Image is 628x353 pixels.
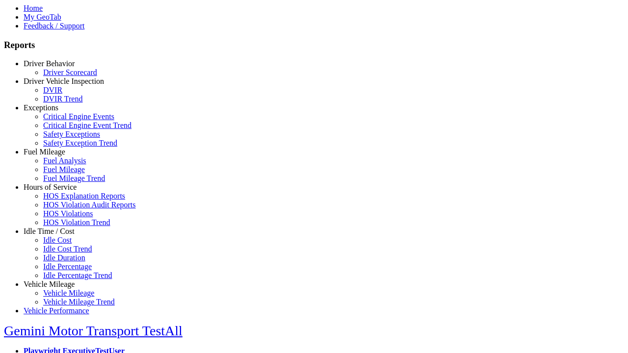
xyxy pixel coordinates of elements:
a: HOS Violations [43,209,93,218]
a: Exceptions [24,103,58,112]
a: Vehicle Mileage [24,280,75,288]
a: HOS Explanation Reports [43,192,125,200]
a: Home [24,4,43,12]
a: Gemini Motor Transport TestAll [4,323,183,338]
a: Fuel Mileage [24,148,65,156]
a: Idle Percentage [43,262,92,271]
a: Idle Cost Trend [43,245,92,253]
a: Driver Vehicle Inspection [24,77,104,85]
a: Critical Engine Events [43,112,114,121]
a: Safety Exceptions [43,130,100,138]
a: Vehicle Mileage Trend [43,298,115,306]
a: Idle Percentage Trend [43,271,112,279]
a: Idle Cost [43,236,72,244]
a: Idle Duration [43,253,85,262]
a: Feedback / Support [24,22,84,30]
a: Hours of Service [24,183,77,191]
a: DVIR [43,86,62,94]
a: DVIR Trend [43,95,82,103]
a: Fuel Analysis [43,156,86,165]
a: Vehicle Mileage [43,289,94,297]
a: Critical Engine Event Trend [43,121,131,129]
a: HOS Violation Trend [43,218,110,227]
a: HOS Violation Audit Reports [43,201,136,209]
a: Driver Behavior [24,59,75,68]
a: Driver Scorecard [43,68,97,76]
h3: Reports [4,40,624,50]
a: Idle Time / Cost [24,227,75,235]
a: Vehicle Performance [24,306,89,315]
a: My GeoTab [24,13,61,21]
a: Safety Exception Trend [43,139,117,147]
a: Fuel Mileage Trend [43,174,105,182]
a: Fuel Mileage [43,165,85,174]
